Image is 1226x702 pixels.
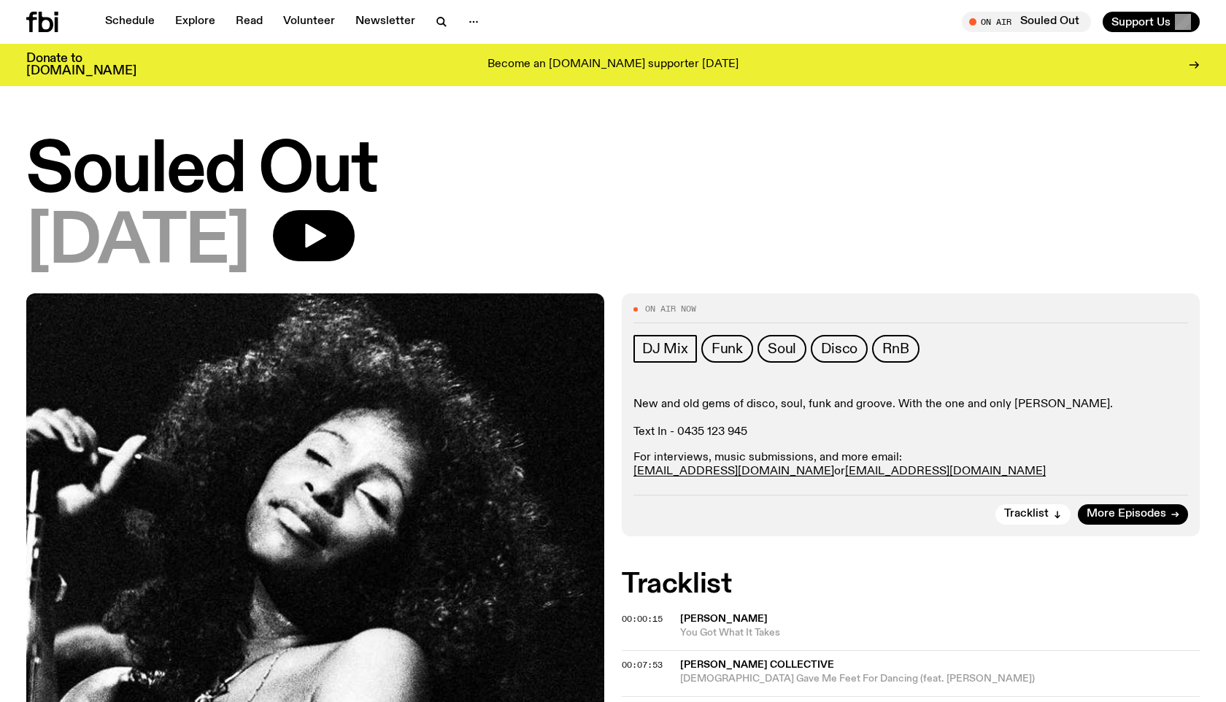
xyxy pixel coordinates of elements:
button: On AirSouled Out [962,12,1091,32]
span: [PERSON_NAME] [680,614,768,624]
a: DJ Mix [633,335,697,363]
span: More Episodes [1087,509,1166,520]
h3: Donate to [DOMAIN_NAME] [26,53,136,77]
span: [DEMOGRAPHIC_DATA] Gave Me Feet For Dancing (feat. [PERSON_NAME]) [680,672,1200,686]
p: For interviews, music submissions, and more email: or [633,451,1188,479]
span: 00:00:15 [622,613,663,625]
span: RnB [882,341,909,357]
a: [EMAIL_ADDRESS][DOMAIN_NAME] [845,466,1046,477]
a: RnB [872,335,919,363]
button: Support Us [1103,12,1200,32]
button: Tracklist [995,504,1071,525]
span: Tracklist [1004,509,1049,520]
a: More Episodes [1078,504,1188,525]
a: Soul [757,335,806,363]
span: DJ Mix [642,341,688,357]
a: Volunteer [274,12,344,32]
span: Support Us [1111,15,1171,28]
h2: Tracklist [622,571,1200,598]
span: 00:07:53 [622,659,663,671]
a: Read [227,12,271,32]
span: Soul [768,341,796,357]
h1: Souled Out [26,139,1200,204]
p: Become an [DOMAIN_NAME] supporter [DATE] [487,58,739,72]
a: Explore [166,12,224,32]
a: Newsletter [347,12,424,32]
span: You Got What It Takes [680,626,1200,640]
a: Schedule [96,12,163,32]
span: Disco [821,341,857,357]
span: On Air Now [645,305,696,313]
a: [EMAIL_ADDRESS][DOMAIN_NAME] [633,466,834,477]
span: [PERSON_NAME] Collective [680,660,834,670]
p: New and old gems of disco, soul, funk and groove. With the one and only [PERSON_NAME]. Text In - ... [633,398,1188,440]
a: Disco [811,335,868,363]
span: Funk [712,341,743,357]
a: Funk [701,335,753,363]
span: [DATE] [26,210,250,276]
